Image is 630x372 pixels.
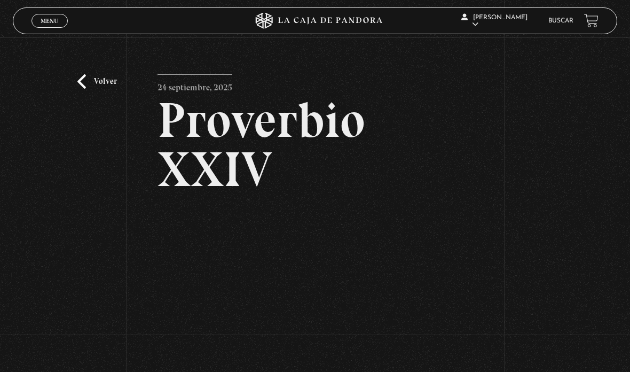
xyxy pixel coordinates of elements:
a: View your shopping cart [584,13,598,28]
h2: Proverbio XXIV [157,96,472,194]
a: Buscar [548,18,573,24]
p: 24 septiembre, 2025 [157,74,232,96]
span: [PERSON_NAME] [461,14,527,28]
span: Cerrar [37,27,62,34]
span: Menu [41,18,58,24]
a: Volver [77,74,117,89]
